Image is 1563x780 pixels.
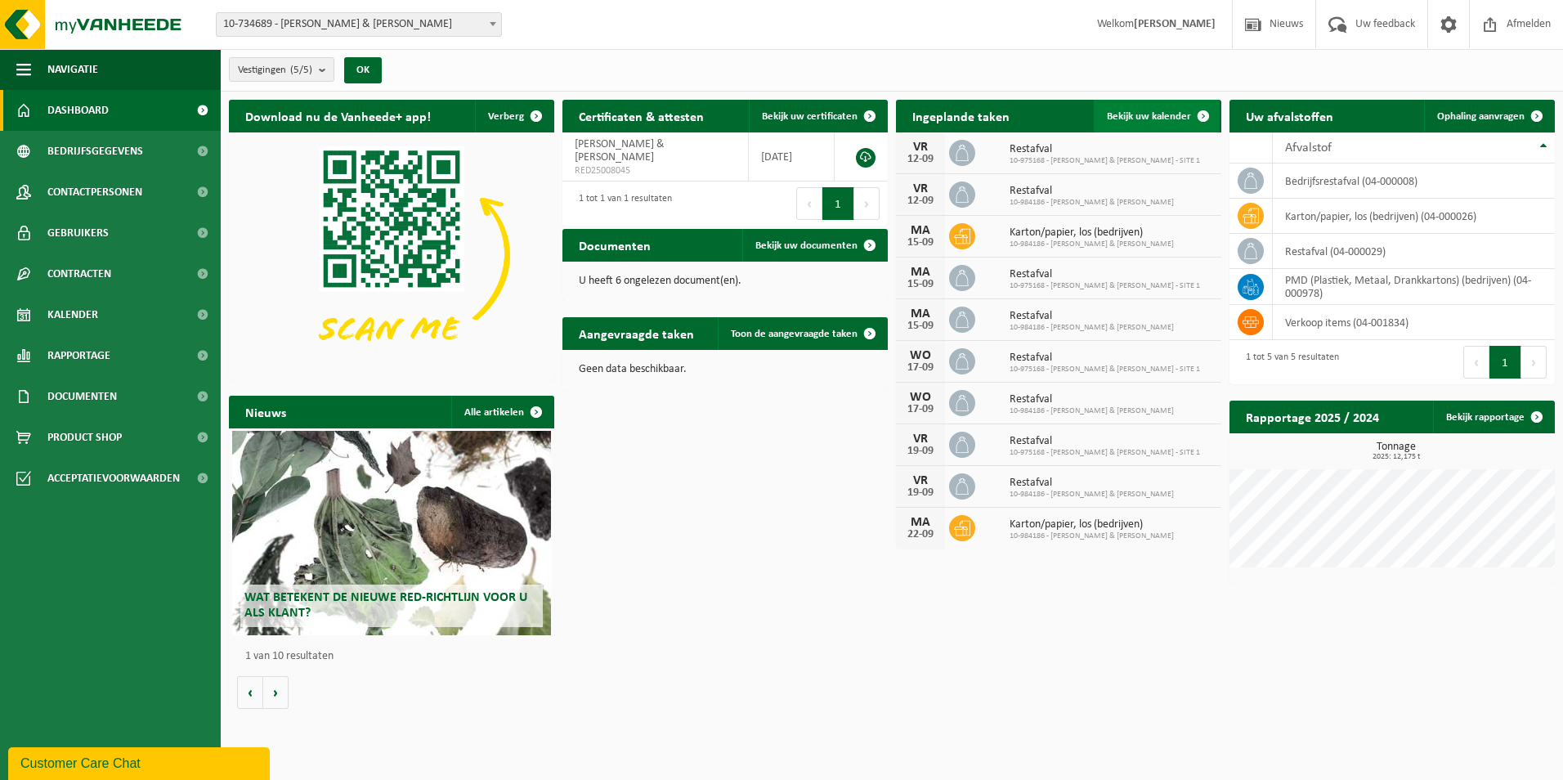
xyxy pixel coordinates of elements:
a: Wat betekent de nieuwe RED-richtlijn voor u als klant? [232,431,551,635]
span: Product Shop [47,417,122,458]
a: Bekijk uw certificaten [749,100,886,132]
strong: [PERSON_NAME] [1134,18,1216,30]
span: 10-975168 - [PERSON_NAME] & [PERSON_NAME] - SITE 1 [1010,448,1200,458]
span: Ophaling aanvragen [1437,111,1525,122]
div: 12-09 [904,154,937,165]
span: Restafval [1010,477,1174,490]
button: Previous [1463,346,1489,379]
span: Restafval [1010,143,1200,156]
td: restafval (04-000029) [1273,234,1555,269]
span: Restafval [1010,268,1200,281]
span: Restafval [1010,185,1174,198]
span: 10-984186 - [PERSON_NAME] & [PERSON_NAME] [1010,240,1174,249]
count: (5/5) [290,65,312,75]
div: 15-09 [904,321,937,332]
div: WO [904,391,937,404]
div: MA [904,307,937,321]
span: 10-734689 - ROGER & ROGER - MOUSCRON [217,13,501,36]
h2: Download nu de Vanheede+ app! [229,100,447,132]
span: Kalender [47,294,98,335]
span: 10-975168 - [PERSON_NAME] & [PERSON_NAME] - SITE 1 [1010,365,1200,374]
span: 10-984186 - [PERSON_NAME] & [PERSON_NAME] [1010,323,1174,333]
iframe: chat widget [8,744,273,780]
p: U heeft 6 ongelezen document(en). [579,276,871,287]
span: Navigatie [47,49,98,90]
h2: Documenten [562,229,667,261]
span: Bekijk uw documenten [755,240,858,251]
div: 17-09 [904,362,937,374]
a: Ophaling aanvragen [1424,100,1553,132]
span: RED25008045 [575,164,736,177]
span: Restafval [1010,310,1174,323]
button: Volgende [263,676,289,709]
a: Bekijk rapportage [1433,401,1553,433]
div: 1 tot 5 van 5 resultaten [1238,344,1339,380]
span: Karton/papier, los (bedrijven) [1010,518,1174,531]
button: Verberg [475,100,553,132]
h3: Tonnage [1238,442,1555,461]
div: 1 tot 1 van 1 resultaten [571,186,672,222]
a: Bekijk uw documenten [742,229,886,262]
a: Toon de aangevraagde taken [718,317,886,350]
span: Restafval [1010,393,1174,406]
button: Previous [796,187,822,220]
span: 10-975168 - [PERSON_NAME] & [PERSON_NAME] - SITE 1 [1010,156,1200,166]
div: VR [904,474,937,487]
div: 15-09 [904,237,937,249]
p: 1 van 10 resultaten [245,651,546,662]
span: 2025: 12,175 t [1238,453,1555,461]
h2: Uw afvalstoffen [1229,100,1350,132]
button: Next [854,187,880,220]
td: [DATE] [749,132,835,182]
button: 1 [1489,346,1521,379]
span: Gebruikers [47,213,109,253]
span: Contactpersonen [47,172,142,213]
div: 19-09 [904,446,937,457]
button: Vestigingen(5/5) [229,57,334,82]
div: 12-09 [904,195,937,207]
span: Restafval [1010,352,1200,365]
span: Documenten [47,376,117,417]
span: Toon de aangevraagde taken [731,329,858,339]
span: Bekijk uw kalender [1107,111,1191,122]
button: Vorige [237,676,263,709]
span: Dashboard [47,90,109,131]
div: 22-09 [904,529,937,540]
span: [PERSON_NAME] & [PERSON_NAME] [575,138,665,164]
td: PMD (Plastiek, Metaal, Drankkartons) (bedrijven) (04-000978) [1273,269,1555,305]
span: Karton/papier, los (bedrijven) [1010,226,1174,240]
span: 10-975168 - [PERSON_NAME] & [PERSON_NAME] - SITE 1 [1010,281,1200,291]
img: Download de VHEPlus App [229,132,554,377]
div: VR [904,182,937,195]
a: Alle artikelen [451,396,553,428]
button: 1 [822,187,854,220]
button: Next [1521,346,1547,379]
span: 10-984186 - [PERSON_NAME] & [PERSON_NAME] [1010,406,1174,416]
span: Vestigingen [238,58,312,83]
h2: Rapportage 2025 / 2024 [1229,401,1395,433]
span: Bedrijfsgegevens [47,131,143,172]
div: MA [904,516,937,529]
span: 10-984186 - [PERSON_NAME] & [PERSON_NAME] [1010,198,1174,208]
td: verkoop items (04-001834) [1273,305,1555,340]
span: 10-734689 - ROGER & ROGER - MOUSCRON [216,12,502,37]
h2: Aangevraagde taken [562,317,710,349]
h2: Nieuws [229,396,302,428]
span: 10-984186 - [PERSON_NAME] & [PERSON_NAME] [1010,490,1174,500]
div: WO [904,349,937,362]
h2: Ingeplande taken [896,100,1026,132]
div: VR [904,433,937,446]
div: 17-09 [904,404,937,415]
div: 15-09 [904,279,937,290]
span: Acceptatievoorwaarden [47,458,180,499]
span: Restafval [1010,435,1200,448]
div: MA [904,224,937,237]
p: Geen data beschikbaar. [579,364,871,375]
div: VR [904,141,937,154]
span: Afvalstof [1285,141,1332,155]
div: MA [904,266,937,279]
span: 10-984186 - [PERSON_NAME] & [PERSON_NAME] [1010,531,1174,541]
span: Verberg [488,111,524,122]
h2: Certificaten & attesten [562,100,720,132]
